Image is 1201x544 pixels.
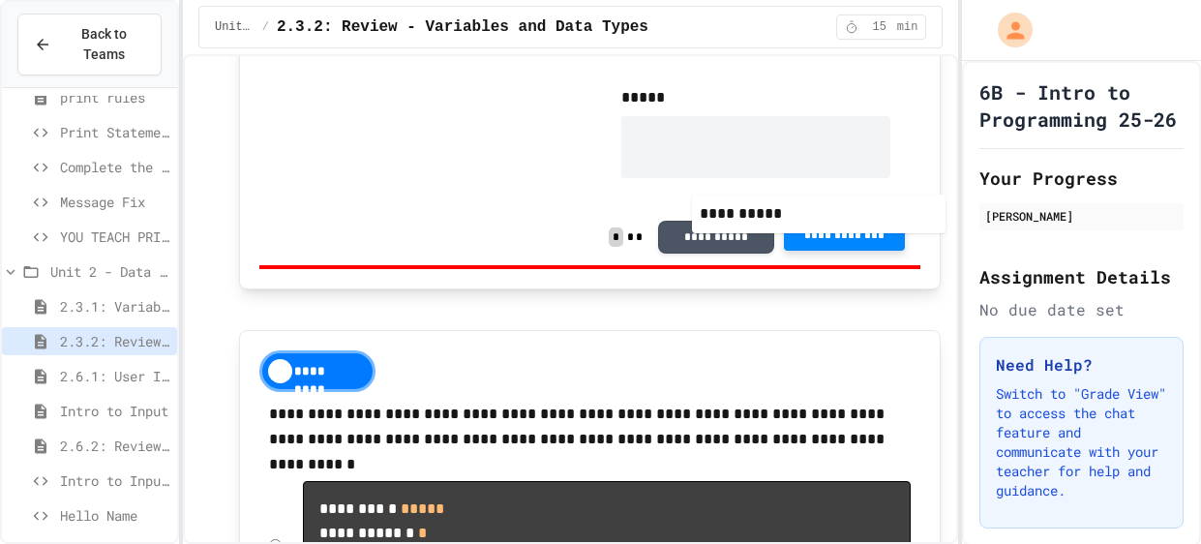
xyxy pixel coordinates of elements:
[60,331,169,351] span: 2.3.2: Review - Variables and Data Types
[985,207,1178,225] div: [PERSON_NAME]
[50,261,169,282] span: Unit 2 - Data Types, Variables, [DEMOGRAPHIC_DATA]
[977,8,1037,52] div: My Account
[60,436,169,456] span: 2.6.2: Review - User Input
[60,122,169,142] span: Print Statement Repair
[979,78,1184,133] h1: 6B - Intro to Programming 25-26
[864,19,895,35] span: 15
[60,505,169,526] span: Hello Name
[996,384,1167,500] p: Switch to "Grade View" to access the chat feature and communicate with your teacher for help and ...
[60,192,169,212] span: Message Fix
[277,15,648,39] span: 2.3.2: Review - Variables and Data Types
[60,366,169,386] span: 2.6.1: User Input
[262,19,269,35] span: /
[996,353,1167,377] h3: Need Help?
[60,227,169,247] span: YOU TEACH PRINT
[215,19,255,35] span: Unit 2 - Data Types, Variables, [DEMOGRAPHIC_DATA]
[60,401,169,421] span: Intro to Input
[17,14,162,76] button: Back to Teams
[979,165,1184,192] h2: Your Progress
[60,87,169,107] span: print rules
[63,24,145,65] span: Back to Teams
[897,19,918,35] span: min
[60,470,169,491] span: Intro to Input Exercise
[979,298,1184,321] div: No due date set
[60,157,169,177] span: Complete the Greeting
[979,263,1184,290] h2: Assignment Details
[60,296,169,317] span: 2.3.1: Variables and Data Types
